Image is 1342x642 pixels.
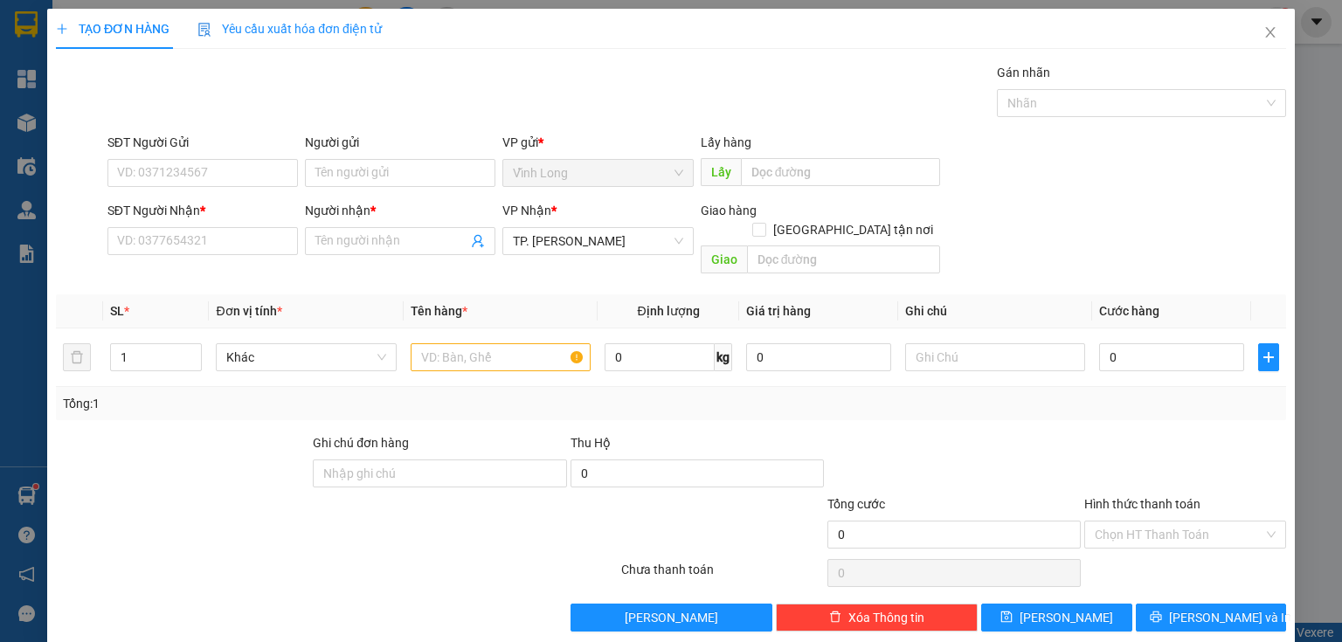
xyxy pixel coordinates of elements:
[700,245,746,273] span: Giao
[305,133,495,152] div: Người gửi
[1136,604,1287,632] button: printer[PERSON_NAME] và In
[766,220,940,239] span: [GEOGRAPHIC_DATA] tận nơi
[502,204,551,217] span: VP Nhận
[513,160,682,186] span: Vĩnh Long
[63,343,91,371] button: delete
[715,343,732,371] span: kg
[513,228,682,254] span: TP. Hồ Chí Minh
[1259,350,1278,364] span: plus
[56,23,68,35] span: plus
[1258,343,1279,371] button: plus
[740,158,940,186] input: Dọc đường
[313,436,409,450] label: Ghi chú đơn hàng
[1084,497,1200,511] label: Hình thức thanh toán
[226,344,385,370] span: Khác
[700,158,740,186] span: Lấy
[502,133,693,152] div: VP gửi
[829,611,841,625] span: delete
[1150,611,1162,625] span: printer
[1099,304,1159,318] span: Cước hàng
[827,497,885,511] span: Tổng cước
[746,304,811,318] span: Giá trị hàng
[110,304,124,318] span: SL
[905,343,1085,371] input: Ghi Chú
[313,459,566,487] input: Ghi chú đơn hàng
[1000,611,1013,625] span: save
[619,560,825,590] div: Chưa thanh toán
[898,294,1092,328] th: Ghi chú
[411,304,467,318] span: Tên hàng
[746,245,940,273] input: Dọc đường
[216,304,281,318] span: Đơn vị tính
[997,66,1050,79] label: Gán nhãn
[197,22,382,36] span: Yêu cầu xuất hóa đơn điện tử
[776,604,978,632] button: deleteXóa Thông tin
[107,133,298,152] div: SĐT Người Gửi
[570,436,610,450] span: Thu Hộ
[746,343,891,371] input: 0
[1263,25,1277,39] span: close
[1169,608,1291,627] span: [PERSON_NAME] và In
[981,604,1132,632] button: save[PERSON_NAME]
[848,608,924,627] span: Xóa Thông tin
[197,23,211,37] img: icon
[1020,608,1113,627] span: [PERSON_NAME]
[700,135,751,149] span: Lấy hàng
[63,394,519,413] div: Tổng: 1
[471,234,485,248] span: user-add
[625,608,718,627] span: [PERSON_NAME]
[570,604,771,632] button: [PERSON_NAME]
[1246,9,1295,58] button: Close
[411,343,591,371] input: VD: Bàn, Ghế
[305,201,495,220] div: Người nhận
[56,22,169,36] span: TẠO ĐƠN HÀNG
[107,201,298,220] div: SĐT Người Nhận
[637,304,699,318] span: Định lượng
[700,204,756,217] span: Giao hàng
